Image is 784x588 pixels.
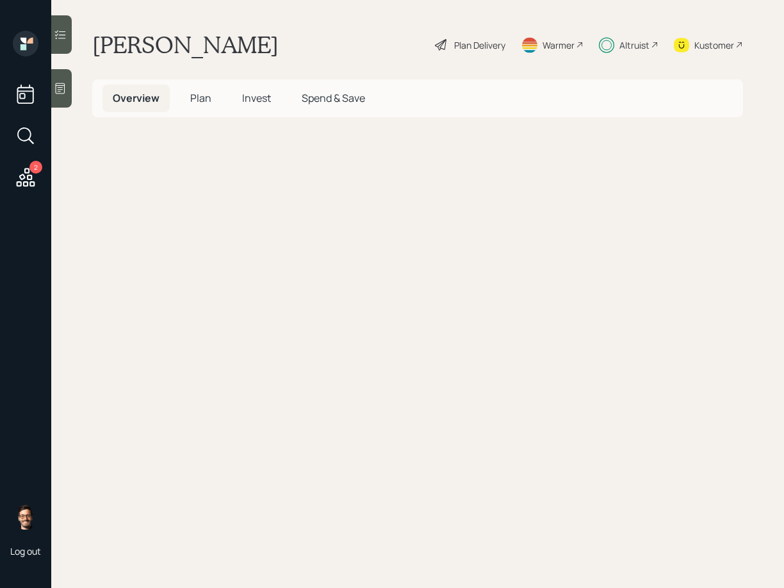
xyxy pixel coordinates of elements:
span: Invest [242,91,271,105]
div: 2 [29,161,42,174]
img: sami-boghos-headshot.png [13,504,38,530]
h1: [PERSON_NAME] [92,31,279,59]
span: Spend & Save [302,91,365,105]
div: Altruist [619,38,649,52]
span: Plan [190,91,211,105]
div: Plan Delivery [454,38,505,52]
div: Kustomer [694,38,734,52]
div: Warmer [543,38,575,52]
div: Log out [10,545,41,557]
span: Overview [113,91,159,105]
